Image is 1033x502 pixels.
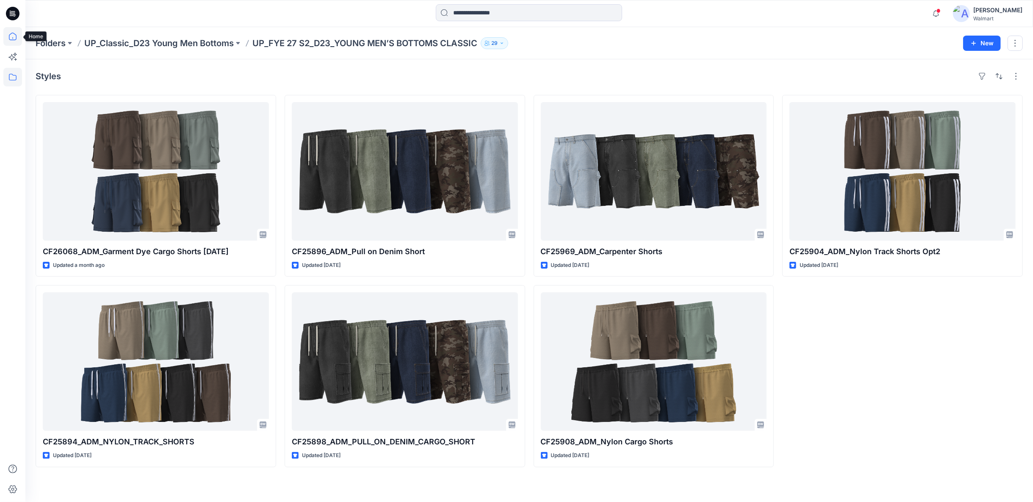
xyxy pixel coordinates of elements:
p: CF25904_ADM_Nylon Track Shorts Opt2 [789,246,1016,258]
p: Updated [DATE] [302,261,341,270]
a: CF25898_ADM_PULL_ON_DENIM_CARGO_SHORT [292,292,518,431]
a: CF26068_ADM_Garment Dye Cargo Shorts 28AUG25 [43,102,269,241]
p: CF25969_ADM_Carpenter Shorts [541,246,767,258]
button: 29 [481,37,508,49]
img: avatar [953,5,970,22]
p: Updated [DATE] [53,451,91,460]
button: New [963,36,1001,51]
p: CF25908_ADM_Nylon Cargo Shorts [541,436,767,448]
a: CF25969_ADM_Carpenter Shorts [541,102,767,241]
a: CF25896_ADM_Pull on Denim Short [292,102,518,241]
p: CF25896_ADM_Pull on Denim Short [292,246,518,258]
p: CF25898_ADM_PULL_ON_DENIM_CARGO_SHORT [292,436,518,448]
p: CF25894_ADM_NYLON_TRACK_SHORTS [43,436,269,448]
p: Updated [DATE] [302,451,341,460]
p: Updated [DATE] [800,261,838,270]
div: [PERSON_NAME] [973,5,1022,15]
p: 29 [491,39,498,48]
p: UP_FYE 27 S2_D23_YOUNG MEN’S BOTTOMS CLASSIC [252,37,477,49]
a: UP_Classic_D23 Young Men Bottoms [84,37,234,49]
a: CF25894_ADM_NYLON_TRACK_SHORTS [43,292,269,431]
h4: Styles [36,71,61,81]
a: Folders [36,37,66,49]
p: Updated [DATE] [551,261,590,270]
a: CF25908_ADM_Nylon Cargo Shorts [541,292,767,431]
p: Updated a month ago [53,261,105,270]
p: Updated [DATE] [551,451,590,460]
a: CF25904_ADM_Nylon Track Shorts Opt2 [789,102,1016,241]
div: Walmart [973,15,1022,22]
p: CF26068_ADM_Garment Dye Cargo Shorts [DATE] [43,246,269,258]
